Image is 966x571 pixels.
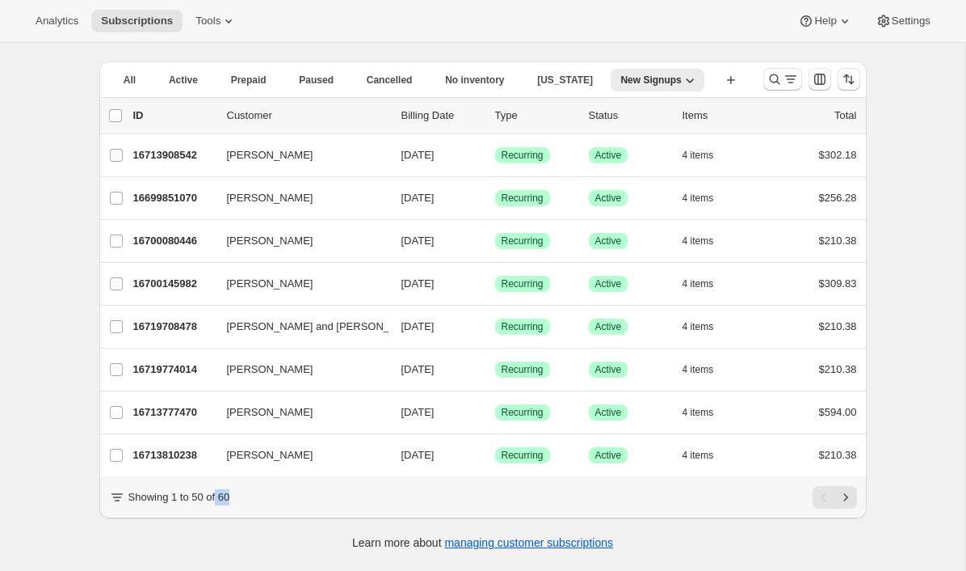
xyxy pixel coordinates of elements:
[36,15,78,27] span: Analytics
[682,230,732,252] button: 4 items
[537,74,593,87] span: [US_STATE]
[834,486,857,509] button: Next
[682,358,732,381] button: 4 items
[227,233,313,249] span: [PERSON_NAME]
[502,149,544,162] span: Recurring
[763,68,802,91] button: Search and filter results
[819,406,857,418] span: $594.00
[231,74,267,87] span: Prepaid
[401,320,435,332] span: [DATE]
[682,315,732,338] button: 4 items
[620,74,681,87] span: New Signups
[217,185,379,211] button: [PERSON_NAME]
[682,144,732,167] button: 4 items
[401,406,435,418] span: [DATE]
[401,363,435,375] span: [DATE]
[682,273,732,295] button: 4 items
[227,362,313,378] span: [PERSON_NAME]
[195,15,220,27] span: Tools
[217,357,379,383] button: [PERSON_NAME]
[401,149,435,161] span: [DATE]
[718,69,744,91] button: Create new view
[227,147,313,163] span: [PERSON_NAME]
[682,108,763,124] div: Items
[124,74,136,87] span: All
[133,404,214,421] p: 16713777470
[682,444,732,467] button: 4 items
[502,363,544,376] span: Recurring
[133,276,214,292] p: 16700145982
[133,108,857,124] div: IDCustomerBilling DateTypeStatusItemsTotal
[495,108,576,124] div: Type
[401,235,435,247] span: [DATE]
[595,149,622,162] span: Active
[682,277,714,290] span: 4 items
[682,406,714,419] span: 4 items
[133,358,857,381] div: 16719774014[PERSON_NAME][DATE]SuccessRecurringSuccessActive4 items$210.38
[595,192,622,205] span: Active
[227,404,313,421] span: [PERSON_NAME]
[91,10,183,32] button: Subscriptions
[133,233,214,249] p: 16700080446
[133,447,214,463] p: 16713810238
[502,449,544,462] span: Recurring
[217,271,379,297] button: [PERSON_NAME]
[186,10,246,32] button: Tools
[595,320,622,333] span: Active
[352,535,613,551] p: Learn more about
[682,192,714,205] span: 4 items
[834,108,856,124] p: Total
[133,187,857,209] div: 16699851070[PERSON_NAME][DATE]SuccessRecurringSuccessActive4 items$256.28
[502,320,544,333] span: Recurring
[682,401,732,424] button: 4 items
[808,68,831,91] button: Customize table column order and visibility
[133,315,857,338] div: 16719708478[PERSON_NAME] and [PERSON_NAME][DATE]SuccessRecurringSuccessActive4 items$210.38
[444,536,613,549] a: managing customer subscriptions
[682,449,714,462] span: 4 items
[128,489,230,505] p: Showing 1 to 50 of 60
[109,95,194,112] button: More views
[595,235,622,247] span: Active
[589,108,670,124] p: Status
[819,363,857,375] span: $210.38
[866,10,940,32] button: Settings
[217,442,379,468] button: [PERSON_NAME]
[401,277,435,290] span: [DATE]
[819,320,857,332] span: $210.38
[133,147,214,163] p: 16713908542
[445,74,504,87] span: No inventory
[133,362,214,378] p: 16719774014
[502,235,544,247] span: Recurring
[502,277,544,290] span: Recurring
[133,190,214,206] p: 16699851070
[401,192,435,204] span: [DATE]
[682,363,714,376] span: 4 items
[401,449,435,461] span: [DATE]
[401,108,482,124] p: Billing Date
[227,447,313,463] span: [PERSON_NAME]
[838,68,860,91] button: Sort the results
[227,319,423,335] span: [PERSON_NAME] and [PERSON_NAME]
[133,319,214,335] p: 16719708478
[682,235,714,247] span: 4 items
[217,400,379,425] button: [PERSON_NAME]
[682,187,732,209] button: 4 items
[26,10,88,32] button: Analytics
[788,10,862,32] button: Help
[133,273,857,295] div: 16700145982[PERSON_NAME][DATE]SuccessRecurringSuccessActive4 items$309.83
[595,363,622,376] span: Active
[299,74,334,87] span: Paused
[133,401,857,424] div: 16713777470[PERSON_NAME][DATE]SuccessRecurringSuccessActive4 items$594.00
[819,149,857,161] span: $302.18
[595,406,622,419] span: Active
[502,406,544,419] span: Recurring
[892,15,930,27] span: Settings
[367,74,413,87] span: Cancelled
[101,15,173,27] span: Subscriptions
[502,192,544,205] span: Recurring
[819,449,857,461] span: $210.38
[227,190,313,206] span: [PERSON_NAME]
[819,192,857,204] span: $256.28
[813,486,857,509] nav: Pagination
[217,228,379,254] button: [PERSON_NAME]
